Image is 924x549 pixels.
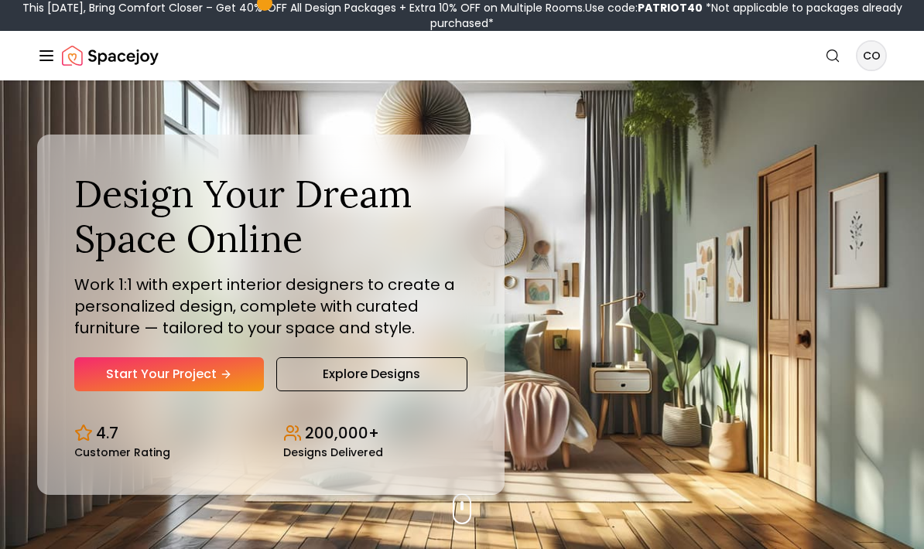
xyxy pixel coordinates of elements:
[96,422,118,444] p: 4.7
[62,40,159,71] img: Spacejoy Logo
[283,447,383,458] small: Designs Delivered
[37,31,887,80] nav: Global
[74,410,467,458] div: Design stats
[74,274,467,339] p: Work 1:1 with expert interior designers to create a personalized design, complete with curated fu...
[856,40,887,71] button: CO
[74,357,264,391] a: Start Your Project
[857,42,885,70] span: CO
[74,172,467,261] h1: Design Your Dream Space Online
[305,422,379,444] p: 200,000+
[74,447,170,458] small: Customer Rating
[62,40,159,71] a: Spacejoy
[276,357,467,391] a: Explore Designs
